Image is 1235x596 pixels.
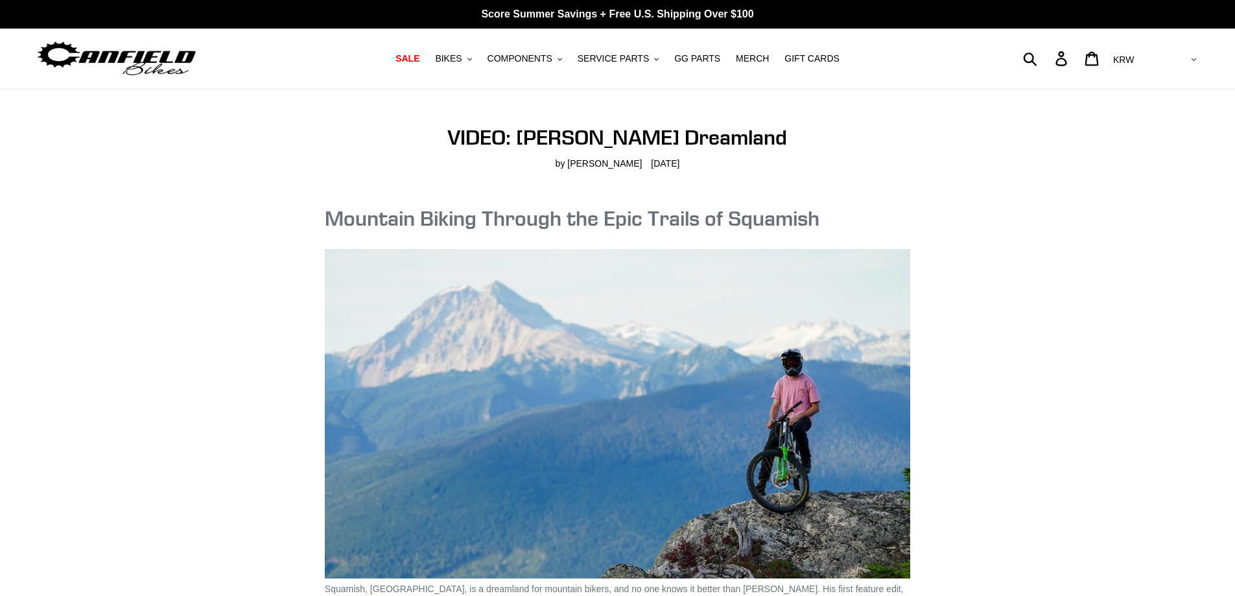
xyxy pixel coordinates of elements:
[36,38,198,79] img: Canfield Bikes
[571,50,665,67] button: SERVICE PARTS
[736,53,769,64] span: MERCH
[389,50,426,67] a: SALE
[1030,44,1063,73] input: Search
[651,158,679,169] time: [DATE]
[325,125,910,150] h1: VIDEO: [PERSON_NAME] Dreamland
[488,53,552,64] span: COMPONENTS
[778,50,846,67] a: GIFT CARDS
[784,53,840,64] span: GIFT CARDS
[668,50,727,67] a: GG PARTS
[395,53,419,64] span: SALE
[481,50,569,67] button: COMPONENTS
[435,53,462,64] span: BIKES
[729,50,775,67] a: MERCH
[429,50,478,67] button: BIKES
[556,157,642,171] span: by [PERSON_NAME]
[674,53,720,64] span: GG PARTS
[578,53,649,64] span: SERVICE PARTS
[325,206,910,231] h1: Mountain Biking Through the Epic Trails of Squamish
